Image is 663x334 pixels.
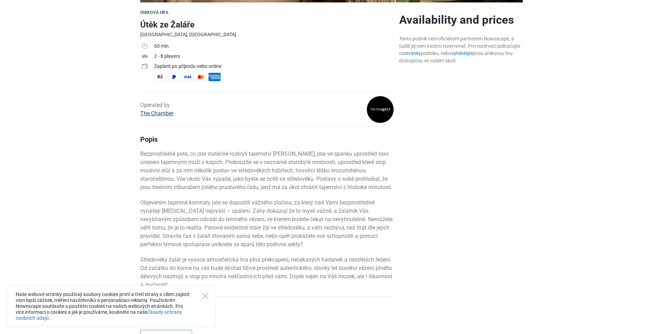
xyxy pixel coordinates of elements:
span: Hotovost [154,73,166,81]
h4: Popis [140,135,394,143]
a: Zásady ochrany osobních údajů [16,309,182,321]
td: 2 - 8 players [154,52,394,62]
a: stránky [405,51,421,56]
img: ccb0989662211f61l.png [367,96,394,123]
a: The Chamber [140,110,173,117]
h2: Availability and prices [399,13,523,27]
button: Close [202,293,208,299]
h2: Player reviews [140,307,394,330]
span: MasterCard [195,73,207,81]
span: Úniková hra [140,10,168,15]
p: Objevením tajemné komnaty jste se dopustili vážného zločinu, za který nad Vámi bezprostředně vyná... [140,199,394,249]
h1: Útěk ze Žaláře [140,18,394,31]
a: vyhledejte [451,51,473,56]
span: PayPal [168,73,180,81]
div: Naše webové stránky používají soubory cookies první a třetí strany s cílem zajistit vám lepší záž... [7,286,216,327]
td: 60 min [154,42,394,52]
p: Bezprostředně poté, co jste statečně rozkryli tajemství [PERSON_NAME], jste ve spánku uprostřed n... [140,150,394,192]
div: Operated by [140,101,173,118]
p: Středověký žalář je vysoce atmosférická hra plná překvapení, nečekaných hádanek a neotřelých řeše... [140,256,394,289]
span: American Express [208,73,221,81]
div: Zaplatit po příjezdu nebo online [154,63,394,70]
div: Tento podnik není oficiálním partnerem Nowescape, a tudíž jej není možno rezervovat. Pro rezervac... [399,35,523,64]
span: Visa [181,73,194,81]
div: [GEOGRAPHIC_DATA], [GEOGRAPHIC_DATA] [140,31,394,38]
